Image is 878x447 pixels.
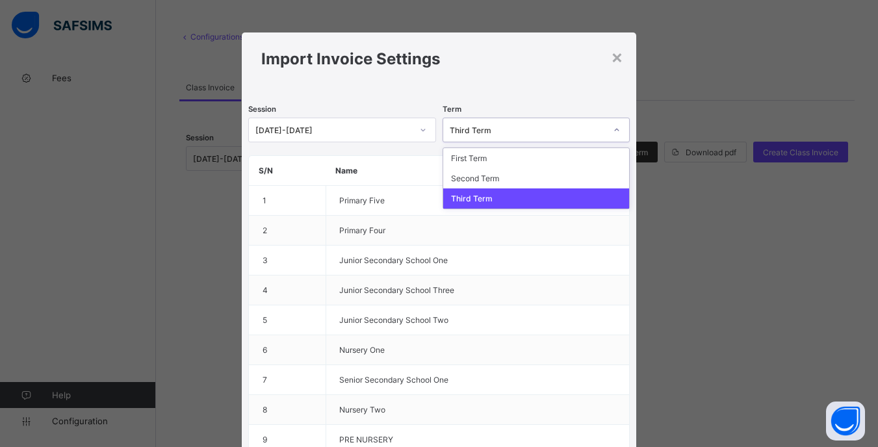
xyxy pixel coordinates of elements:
div: [DATE]-[DATE] [255,125,412,135]
td: Junior Secondary School One [326,246,629,275]
span: Term [443,105,461,114]
td: Senior Secondary School One [326,365,629,395]
div: × [611,45,623,68]
td: 4 [249,275,326,305]
div: Third Term [450,125,606,135]
th: S/N [249,156,326,186]
h1: Import Invoice Settings [261,49,617,68]
div: Third Term [443,188,630,209]
td: Nursery Two [326,395,629,425]
span: Session [248,105,276,114]
button: Open asap [826,402,865,441]
td: Primary Four [326,216,629,246]
div: Second Term [443,168,630,188]
td: 3 [249,246,326,275]
td: Junior Secondary School Three [326,275,629,305]
div: First Term [443,148,630,168]
th: Name [326,156,629,186]
td: 2 [249,216,326,246]
td: 6 [249,335,326,365]
td: 1 [249,186,326,216]
td: Primary Five [326,186,629,216]
td: 5 [249,305,326,335]
td: Nursery One [326,335,629,365]
td: 7 [249,365,326,395]
td: 8 [249,395,326,425]
td: Junior Secondary School Two [326,305,629,335]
